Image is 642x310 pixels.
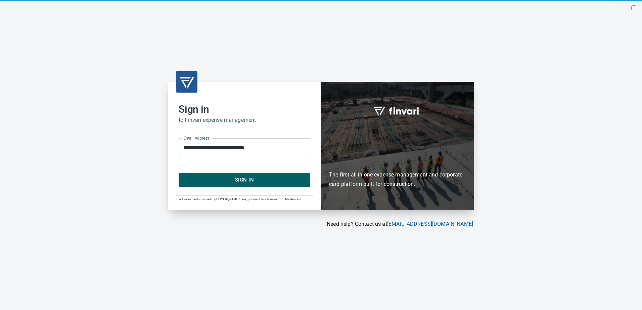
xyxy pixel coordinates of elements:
p: Need help? Contact us at [168,220,473,228]
h2: Sign in [179,103,310,115]
button: Sign In [179,173,310,187]
img: transparent_logo.png [179,74,195,90]
div: Finvari [321,82,474,210]
h6: to Finvari expense management [179,115,310,125]
h6: The first all-in-one expense management and corporate card platform built for construction. [329,131,466,189]
a: [EMAIL_ADDRESS][DOMAIN_NAME] [387,221,473,227]
span: Sign In [186,175,303,184]
span: The Finvari card is issued by [PERSON_NAME] Bank, pursuant to a license from Mastercard [176,198,301,201]
img: fullword_logo_white.png [372,103,423,118]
